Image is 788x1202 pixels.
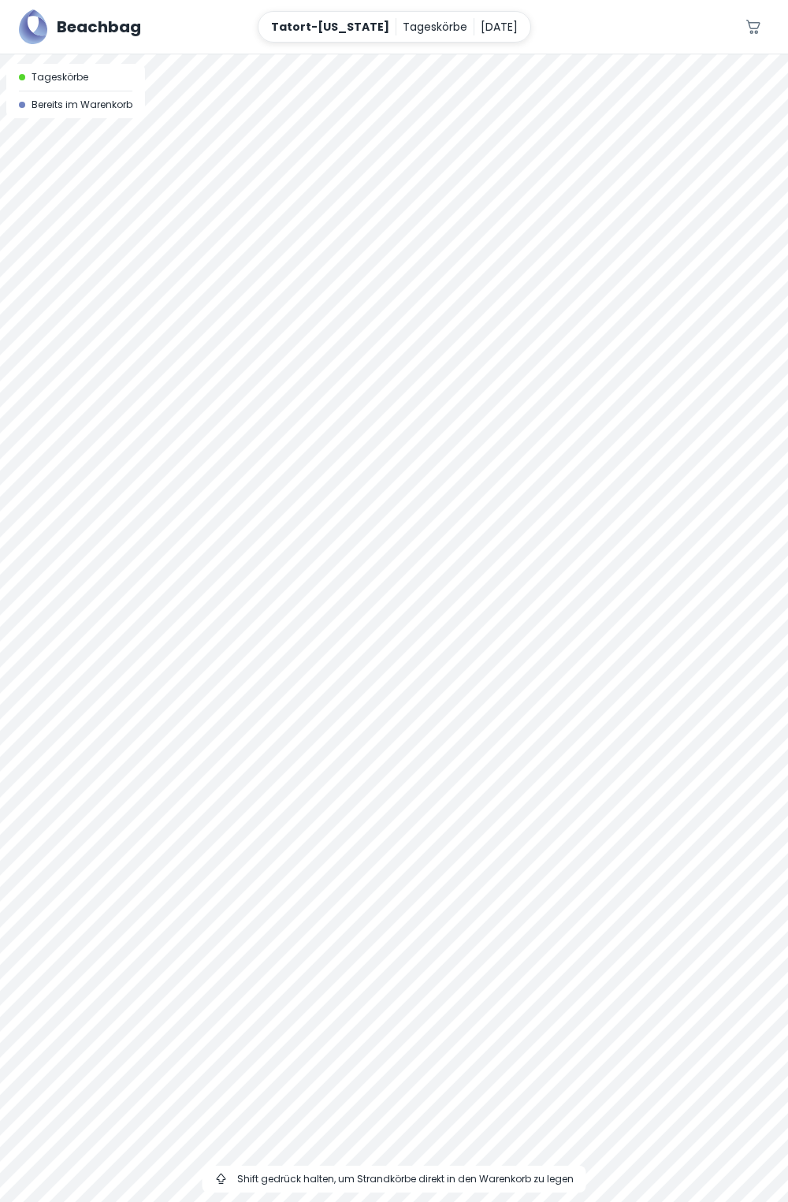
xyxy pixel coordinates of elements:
[32,70,88,84] span: Tageskörbe
[403,18,467,35] p: Tageskörbe
[57,15,141,39] h5: Beachbag
[271,18,389,35] p: Tatort-[US_STATE]
[481,18,518,35] p: [DATE]
[19,9,47,44] img: Beachbag
[32,98,132,112] span: Bereits im Warenkorb
[237,1172,574,1186] span: Shift gedrück halten, um Strandkörbe direkt in den Warenkorb zu legen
